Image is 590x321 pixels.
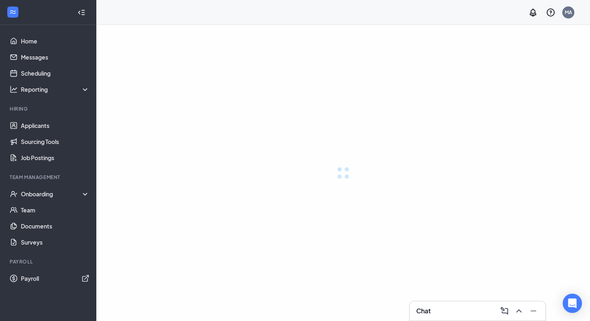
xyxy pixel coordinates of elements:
[546,8,555,17] svg: QuestionInfo
[500,306,509,316] svg: ComposeMessage
[497,305,510,317] button: ComposeMessage
[21,49,90,65] a: Messages
[21,202,90,218] a: Team
[10,105,88,112] div: Hiring
[21,85,90,93] div: Reporting
[21,117,90,134] a: Applicants
[77,8,85,16] svg: Collapse
[21,33,90,49] a: Home
[21,218,90,234] a: Documents
[529,306,538,316] svg: Minimize
[21,270,90,286] a: PayrollExternalLink
[9,8,17,16] svg: WorkstreamLogo
[21,150,90,166] a: Job Postings
[528,8,538,17] svg: Notifications
[10,190,18,198] svg: UserCheck
[10,258,88,265] div: Payroll
[526,305,539,317] button: Minimize
[512,305,525,317] button: ChevronUp
[514,306,524,316] svg: ChevronUp
[565,9,572,16] div: MA
[21,134,90,150] a: Sourcing Tools
[21,234,90,250] a: Surveys
[21,190,90,198] div: Onboarding
[10,174,88,181] div: Team Management
[563,294,582,313] div: Open Intercom Messenger
[21,65,90,81] a: Scheduling
[416,307,431,315] h3: Chat
[10,85,18,93] svg: Analysis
